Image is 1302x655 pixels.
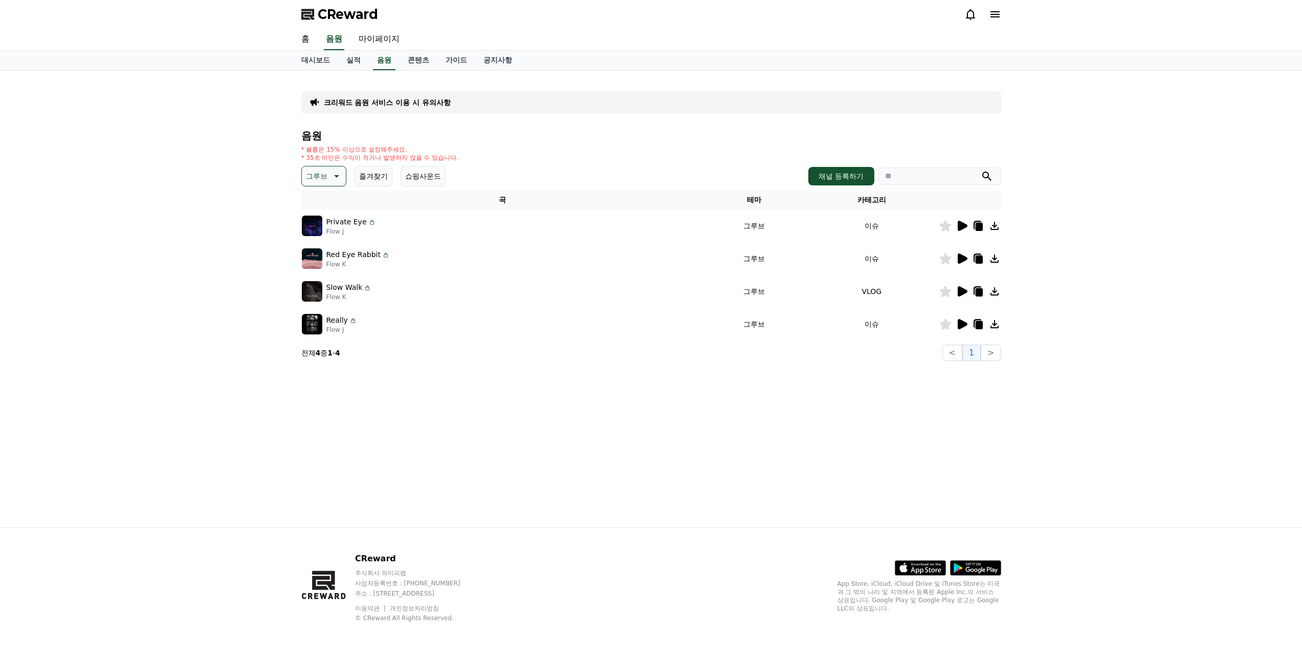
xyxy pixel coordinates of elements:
p: Flow K [326,260,390,268]
p: 사업자등록번호 : [PHONE_NUMBER] [355,579,480,587]
a: 개인정보처리방침 [390,605,439,612]
p: 주식회사 와이피랩 [355,569,480,577]
p: Flow J [326,326,357,334]
a: 실적 [338,51,369,70]
strong: 4 [316,349,321,357]
a: CReward [301,6,378,23]
button: 즐겨찾기 [355,166,392,186]
p: Flow J [326,227,376,236]
p: © CReward All Rights Reserved. [355,614,480,622]
a: 홈 [293,29,318,50]
td: 그루브 [703,275,805,308]
span: CReward [318,6,378,23]
img: music [302,281,322,302]
td: 이슈 [805,209,938,242]
td: 그루브 [703,242,805,275]
th: 카테고리 [805,191,938,209]
img: music [302,314,322,334]
button: 1 [962,345,981,361]
a: 공지사항 [475,51,520,70]
td: VLOG [805,275,938,308]
td: 그루브 [703,308,805,341]
h4: 음원 [301,130,1001,141]
td: 그루브 [703,209,805,242]
a: 대시보드 [293,51,338,70]
img: music [302,248,322,269]
a: 음원 [373,51,395,70]
img: music [302,216,322,236]
a: 이용약관 [355,605,387,612]
strong: 4 [335,349,340,357]
p: 주소 : [STREET_ADDRESS] [355,589,480,598]
p: * 35초 미만은 수익이 적거나 발생하지 않을 수 있습니다. [301,154,459,162]
p: 전체 중 - [301,348,340,358]
a: 가이드 [437,51,475,70]
p: Private Eye [326,217,367,227]
a: 음원 [324,29,344,50]
a: 마이페이지 [350,29,408,50]
p: Really [326,315,348,326]
p: Slow Walk [326,282,363,293]
p: CReward [355,553,480,565]
button: 채널 등록하기 [808,167,874,185]
p: 그루브 [306,169,327,183]
p: Red Eye Rabbit [326,249,381,260]
button: 그루브 [301,166,346,186]
th: 테마 [703,191,805,209]
button: < [942,345,962,361]
p: Flow K [326,293,372,301]
p: * 볼륨은 15% 이상으로 설정해주세요. [301,145,459,154]
p: App Store, iCloud, iCloud Drive 및 iTunes Store는 미국과 그 밖의 나라 및 지역에서 등록된 Apple Inc.의 서비스 상표입니다. Goo... [837,580,1001,612]
a: 크리워드 음원 서비스 이용 시 유의사항 [324,97,451,108]
a: 콘텐츠 [400,51,437,70]
button: 쇼핑사운드 [401,166,446,186]
td: 이슈 [805,242,938,275]
button: > [981,345,1001,361]
th: 곡 [301,191,703,209]
td: 이슈 [805,308,938,341]
strong: 1 [327,349,333,357]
